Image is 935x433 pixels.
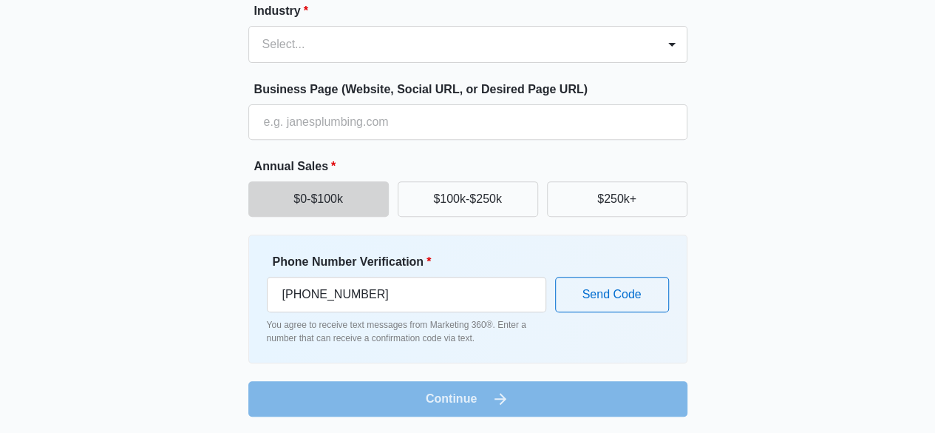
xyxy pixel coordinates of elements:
label: Industry [254,2,693,20]
label: Business Page (Website, Social URL, or Desired Page URL) [254,81,693,98]
input: e.g. janesplumbing.com [248,104,687,140]
p: You agree to receive text messages from Marketing 360®. Enter a number that can receive a confirm... [267,318,546,345]
button: $250k+ [547,181,687,217]
button: Send Code [555,277,669,312]
button: $0-$100k [248,181,389,217]
label: Annual Sales [254,158,693,175]
input: Ex. +1-555-555-5555 [267,277,546,312]
label: Phone Number Verification [273,253,552,271]
button: $100k-$250k [398,181,538,217]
